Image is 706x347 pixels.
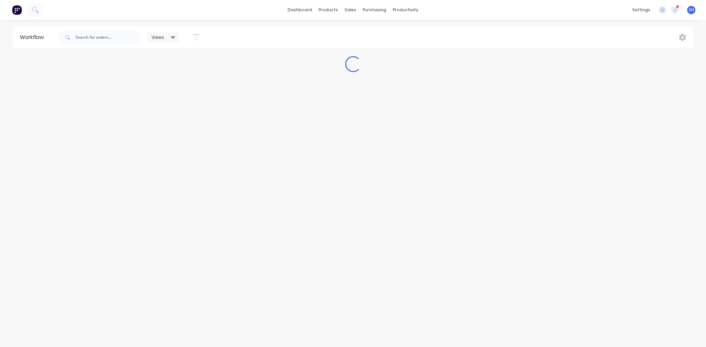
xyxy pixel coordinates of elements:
[390,5,422,15] div: productivity
[75,31,141,44] input: Search for orders...
[12,5,22,15] img: Factory
[20,33,47,41] div: Workflow
[689,7,694,13] span: SH
[284,5,315,15] a: dashboard
[152,34,164,41] span: Views
[359,5,390,15] div: purchasing
[629,5,654,15] div: settings
[341,5,359,15] div: sales
[315,5,341,15] div: products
